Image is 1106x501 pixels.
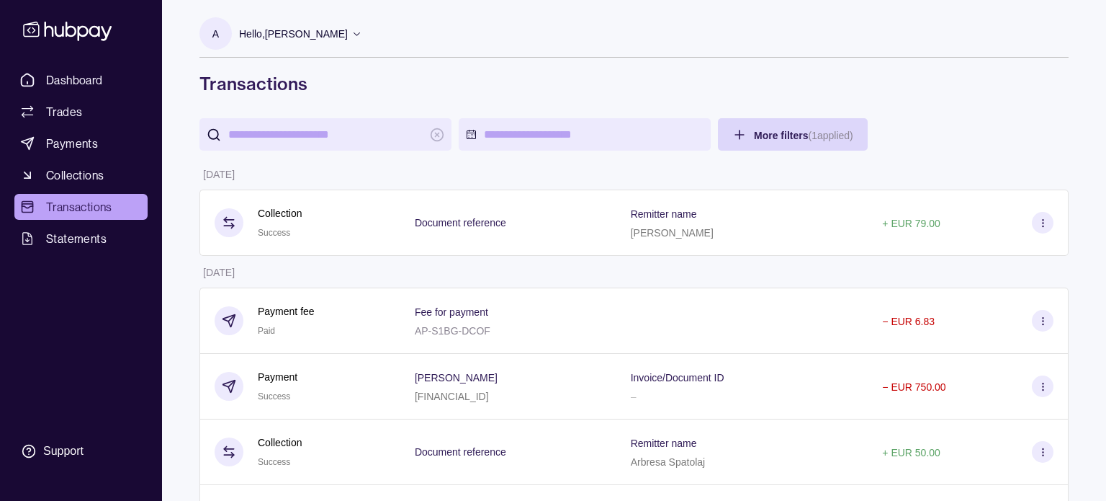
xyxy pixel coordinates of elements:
[631,227,714,239] p: [PERSON_NAME]
[46,167,104,184] span: Collections
[258,228,290,238] span: Success
[203,169,235,180] p: [DATE]
[258,369,297,385] p: Payment
[258,326,275,336] span: Paid
[14,194,148,220] a: Transactions
[14,436,148,466] a: Support
[631,208,697,220] p: Remitter name
[415,306,488,318] p: Fee for payment
[754,130,853,141] span: More filters
[14,162,148,188] a: Collections
[228,118,423,151] input: search
[258,303,315,319] p: Payment fee
[631,391,637,402] p: –
[882,218,940,229] p: + EUR 79.00
[203,267,235,278] p: [DATE]
[631,456,706,468] p: Arbresa Spatolaj
[415,391,489,402] p: [FINANCIAL_ID]
[882,381,945,393] p: − EUR 750.00
[258,205,302,221] p: Collection
[46,71,103,89] span: Dashboard
[14,226,148,252] a: Statements
[631,372,724,383] p: Invoice/Document ID
[199,72,1069,95] h1: Transactions
[46,198,112,216] span: Transactions
[415,372,498,383] p: [PERSON_NAME]
[212,26,219,42] p: A
[415,446,506,458] p: Document reference
[415,217,506,229] p: Document reference
[258,391,290,402] span: Success
[46,230,107,247] span: Statements
[46,135,98,152] span: Payments
[718,118,868,151] button: More filters(1applied)
[415,325,490,337] p: AP-S1BG-DCOF
[43,443,84,459] div: Support
[239,26,348,42] p: Hello, [PERSON_NAME]
[14,67,148,93] a: Dashboard
[14,99,148,125] a: Trades
[258,435,302,451] p: Collection
[46,103,82,120] span: Trades
[631,438,697,449] p: Remitter name
[258,457,290,467] span: Success
[882,316,935,327] p: − EUR 6.83
[882,447,940,458] p: + EUR 50.00
[14,130,148,156] a: Payments
[808,130,853,141] p: ( 1 applied)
